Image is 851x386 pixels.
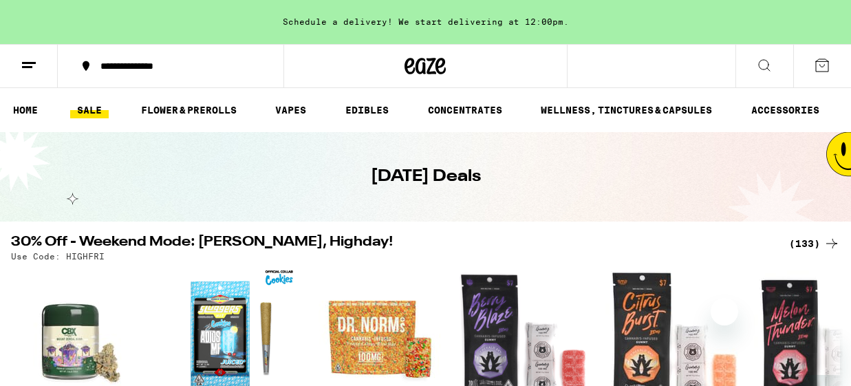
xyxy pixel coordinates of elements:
[11,252,105,261] p: Use Code: HIGHFRI
[268,102,313,118] a: VAPES
[711,298,738,325] iframe: Close message
[744,102,826,118] a: ACCESSORIES
[421,102,509,118] a: CONCENTRATES
[338,102,396,118] a: EDIBLES
[371,165,481,189] h1: [DATE] Deals
[789,235,840,252] a: (133)
[134,102,244,118] a: FLOWER & PREROLLS
[796,331,840,375] iframe: Button to launch messaging window
[534,102,719,118] a: WELLNESS, TINCTURES & CAPSULES
[11,235,773,252] h2: 30% Off - Weekend Mode: [PERSON_NAME], Highday!
[70,102,109,118] a: SALE
[6,102,45,118] a: HOME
